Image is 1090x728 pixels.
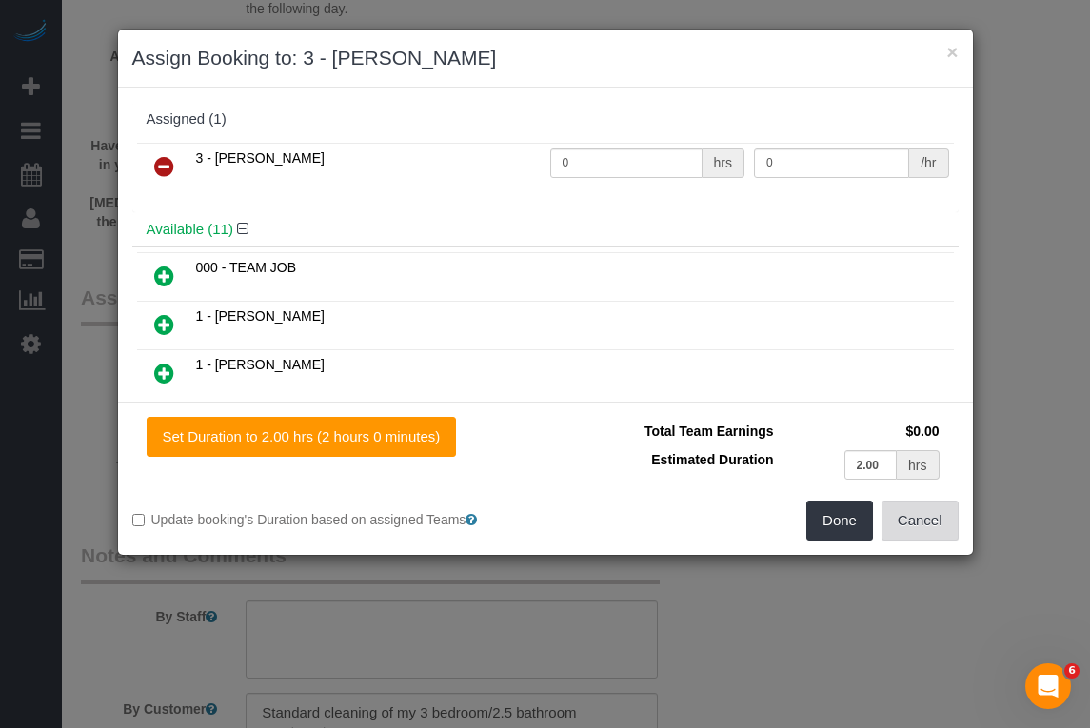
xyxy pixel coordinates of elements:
[909,148,948,178] div: /hr
[196,150,325,166] span: 3 - [PERSON_NAME]
[132,514,145,526] input: Update booking's Duration based on assigned Teams
[560,417,779,445] td: Total Team Earnings
[779,417,944,445] td: $0.00
[147,222,944,238] h4: Available (11)
[946,42,958,62] button: ×
[196,260,297,275] span: 000 - TEAM JOB
[1064,663,1080,679] span: 6
[806,501,873,541] button: Done
[897,450,939,480] div: hrs
[651,452,773,467] span: Estimated Duration
[132,44,959,72] h3: Assign Booking to: 3 - [PERSON_NAME]
[703,148,744,178] div: hrs
[196,357,325,372] span: 1 - [PERSON_NAME]
[147,111,944,128] div: Assigned (1)
[196,308,325,324] span: 1 - [PERSON_NAME]
[132,510,531,529] label: Update booking's Duration based on assigned Teams
[882,501,959,541] button: Cancel
[1025,663,1071,709] iframe: Intercom live chat
[147,417,457,457] button: Set Duration to 2.00 hrs (2 hours 0 minutes)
